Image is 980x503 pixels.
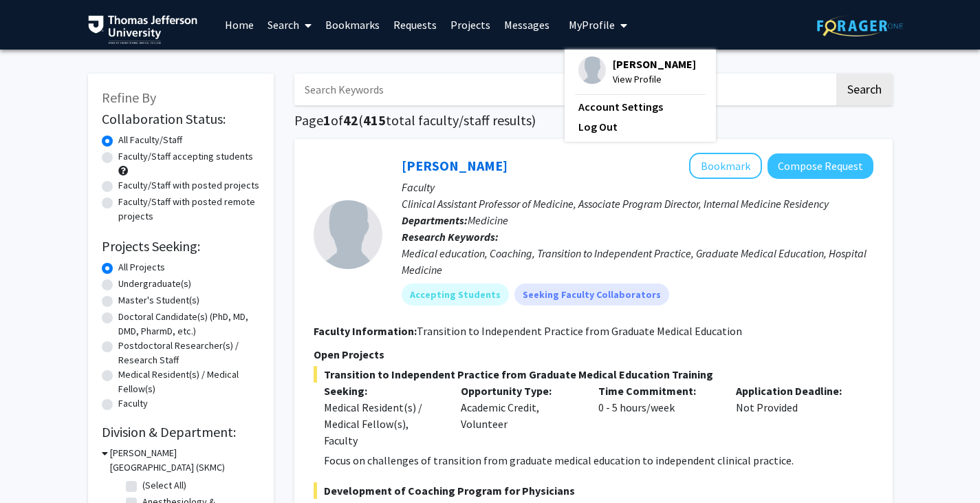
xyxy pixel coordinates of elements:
[402,195,873,212] p: Clinical Assistant Professor of Medicine, Associate Program Director, Internal Medicine Residency
[450,383,588,449] div: Academic Credit, Volunteer
[578,56,606,84] img: Profile Picture
[118,367,260,396] label: Medical Resident(s) / Medical Fellow(s)
[689,153,762,179] button: Add Timothy Kuchera to Bookmarks
[102,424,260,440] h2: Division & Department:
[324,399,441,449] div: Medical Resident(s) / Medical Fellow(s), Faculty
[88,15,198,44] img: Thomas Jefferson University Logo
[218,1,261,49] a: Home
[102,89,156,106] span: Refine By
[110,446,260,475] h3: [PERSON_NAME][GEOGRAPHIC_DATA] (SKMC)
[294,112,893,129] h1: Page of ( total faculty/staff results)
[767,153,873,179] button: Compose Request to Timothy Kuchera
[402,245,873,278] div: Medical education, Coaching, Transition to Independent Practice, Graduate Medical Education, Hosp...
[118,339,260,367] label: Postdoctoral Researcher(s) / Research Staff
[118,149,253,164] label: Faculty/Staff accepting students
[314,346,873,363] p: Open Projects
[314,324,417,338] b: Faculty Information:
[324,383,441,399] p: Seeking:
[402,213,468,227] b: Departments:
[118,310,260,339] label: Doctoral Candidate(s) (PhD, MD, DMD, PharmD, etc.)
[836,74,893,105] button: Search
[102,238,260,255] h2: Projects Seeking:
[324,452,873,469] p: Focus on challenges of transition from graduate medical education to independent clinical practice.
[343,111,358,129] span: 42
[323,111,331,129] span: 1
[588,383,726,449] div: 0 - 5 hours/week
[386,1,444,49] a: Requests
[726,383,863,449] div: Not Provided
[468,213,508,227] span: Medicine
[118,277,191,291] label: Undergraduate(s)
[261,1,318,49] a: Search
[118,396,148,411] label: Faculty
[578,56,696,87] div: Profile Picture[PERSON_NAME]View Profile
[102,111,260,127] h2: Collaboration Status:
[444,1,497,49] a: Projects
[497,1,556,49] a: Messages
[314,482,873,499] span: Development of Coaching Program for Physicians
[318,1,386,49] a: Bookmarks
[294,74,834,105] input: Search Keywords
[118,178,259,193] label: Faculty/Staff with posted projects
[402,230,499,244] b: Research Keywords:
[578,98,702,115] a: Account Settings
[613,56,696,72] span: [PERSON_NAME]
[569,18,615,32] span: My Profile
[363,111,386,129] span: 415
[817,15,903,36] img: ForagerOne Logo
[118,133,182,147] label: All Faculty/Staff
[118,293,199,308] label: Master's Student(s)
[402,283,509,306] mat-chip: Accepting Students
[613,72,696,87] span: View Profile
[736,383,853,399] p: Application Deadline:
[417,324,742,338] fg-read-more: Transition to Independent Practice from Graduate Medical Education
[402,157,508,174] a: [PERSON_NAME]
[142,478,186,493] label: (Select All)
[402,179,873,195] p: Faculty
[598,383,715,399] p: Time Commitment:
[118,260,165,275] label: All Projects
[118,195,260,224] label: Faculty/Staff with posted remote projects
[461,383,578,399] p: Opportunity Type:
[514,283,669,306] mat-chip: Seeking Faculty Collaborators
[578,118,702,135] a: Log Out
[314,366,873,383] span: Transition to Independent Practice from Graduate Medical Education Training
